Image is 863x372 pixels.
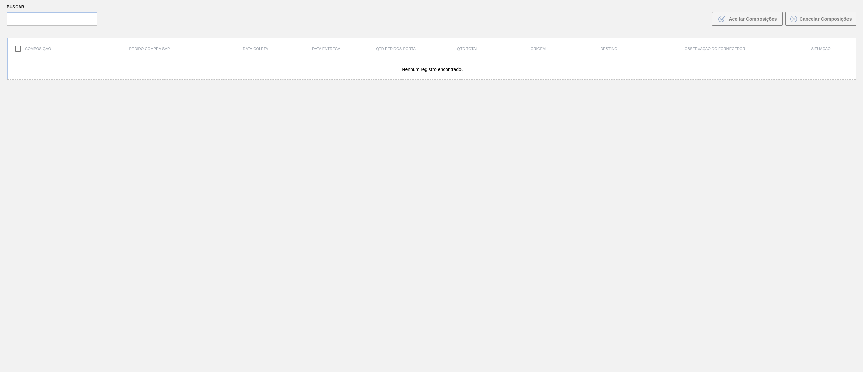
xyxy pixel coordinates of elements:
[361,47,432,51] div: Qtd Pedidos Portal
[728,16,777,22] span: Aceitar Composições
[220,47,291,51] div: Data coleta
[401,67,463,72] span: Nenhum registro encontrado.
[785,12,856,26] button: Cancelar Composições
[79,47,220,51] div: Pedido Compra SAP
[644,47,785,51] div: Observação do Fornecedor
[712,12,783,26] button: Aceitar Composições
[291,47,362,51] div: Data entrega
[7,2,97,12] label: Buscar
[785,47,856,51] div: Situação
[503,47,574,51] div: Origem
[432,47,503,51] div: Qtd Total
[573,47,644,51] div: Destino
[8,42,79,56] div: Composição
[800,16,852,22] span: Cancelar Composições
